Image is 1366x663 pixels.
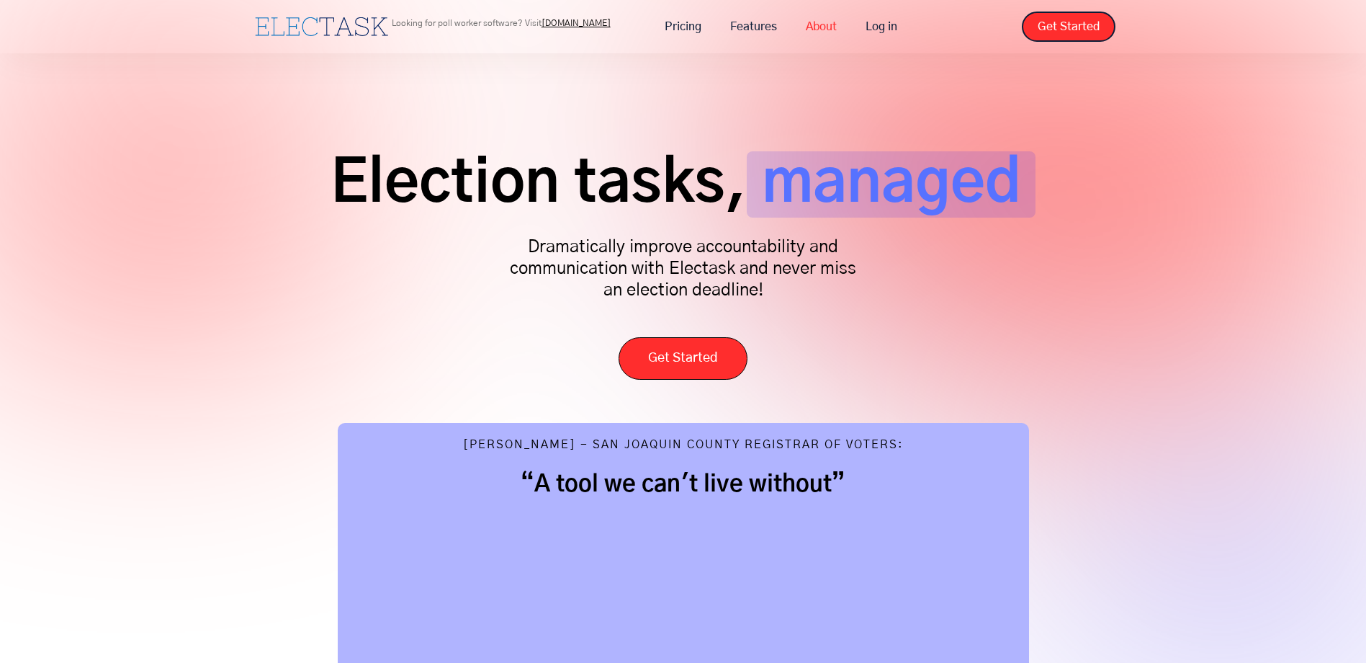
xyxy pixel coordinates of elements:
[619,337,747,380] a: Get Started
[542,19,611,27] a: [DOMAIN_NAME]
[747,151,1035,218] span: managed
[463,437,904,455] div: [PERSON_NAME] - San Joaquin County Registrar of Voters:
[392,19,611,27] p: Looking for poll worker software? Visit
[791,12,851,42] a: About
[503,236,863,301] p: Dramatically improve accountability and communication with Electask and never miss an election de...
[716,12,791,42] a: Features
[851,12,912,42] a: Log in
[1022,12,1115,42] a: Get Started
[251,14,392,40] a: home
[367,470,1000,499] h2: “A tool we can't live without”
[331,151,747,218] span: Election tasks,
[650,12,716,42] a: Pricing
